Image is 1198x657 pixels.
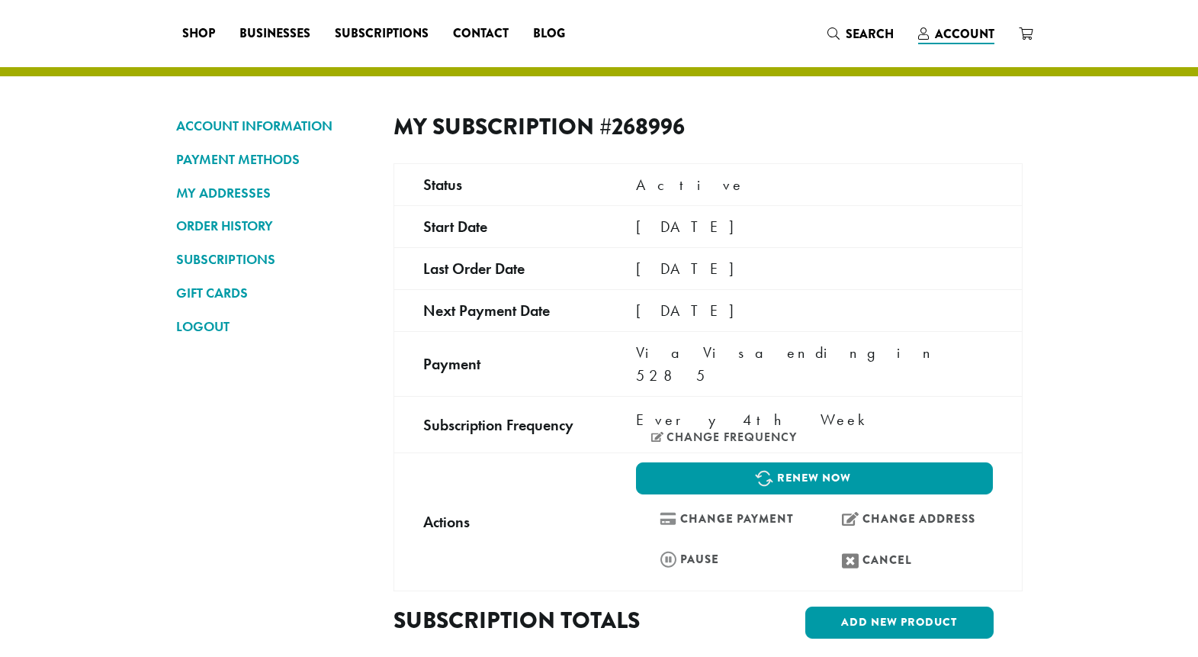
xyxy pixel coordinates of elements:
[521,21,577,46] a: Blog
[651,431,797,443] a: Change frequency
[393,453,607,591] td: Actions
[323,21,441,46] a: Subscriptions
[636,543,811,575] a: Pause
[176,213,371,239] a: ORDER HISTORY
[636,502,811,535] a: Change payment
[636,343,940,385] span: Via Visa ending in 5285
[533,24,565,43] span: Blog
[176,246,371,272] a: SUBSCRIPTIONS
[176,147,371,172] a: PAYMENT METHODS
[607,290,1022,332] td: [DATE]
[607,248,1022,290] td: [DATE]
[818,544,993,577] a: Cancel
[176,113,371,139] a: ACCOUNT INFORMATION
[815,21,906,47] a: Search
[170,21,227,46] a: Shop
[393,607,695,634] h2: Subscription totals
[805,607,994,639] a: Add new product
[182,24,215,43] span: Shop
[176,180,371,206] a: MY ADDRESSES
[393,332,607,397] td: Payment
[393,206,607,248] td: Start date
[393,113,695,140] h2: My Subscription #268996
[393,397,607,453] td: Subscription Frequency
[453,24,509,43] span: Contact
[935,25,994,43] span: Account
[607,164,1022,206] td: Active
[393,164,607,206] td: Status
[176,314,371,340] a: LOGOUT
[636,408,873,431] span: Every 4th Week
[393,290,607,332] td: Next payment date
[846,25,894,43] span: Search
[176,280,371,306] a: GIFT CARDS
[441,21,521,46] a: Contact
[227,21,323,46] a: Businesses
[239,24,310,43] span: Businesses
[906,21,1007,47] a: Account
[393,248,607,290] td: Last order date
[607,206,1022,248] td: [DATE]
[818,502,993,535] a: Change address
[636,462,992,494] a: Renew now
[335,24,429,43] span: Subscriptions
